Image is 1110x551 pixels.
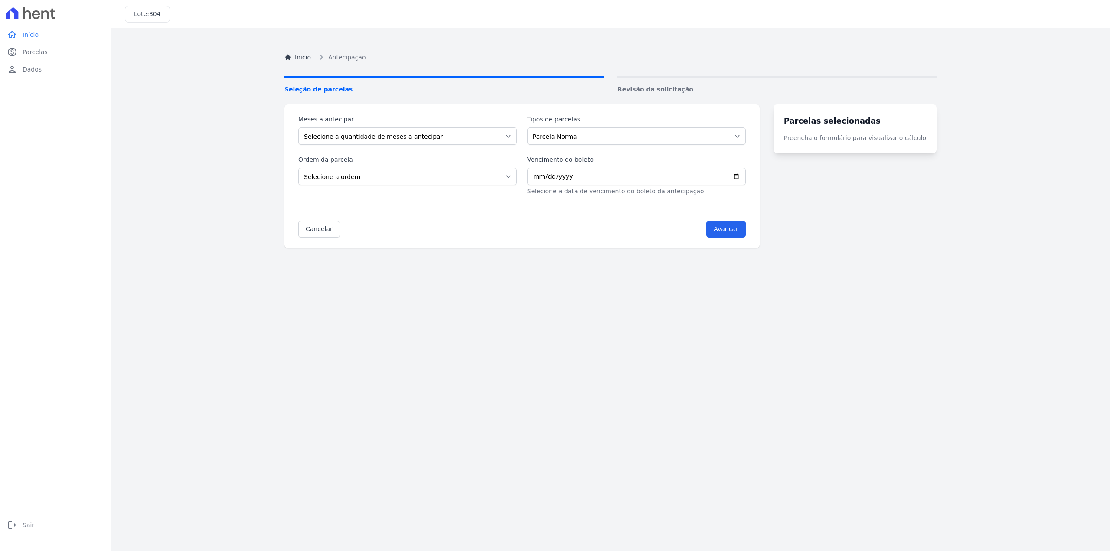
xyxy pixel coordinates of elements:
span: Seleção de parcelas [284,85,604,94]
nav: Breadcrumb [284,52,937,62]
label: Ordem da parcela [298,155,517,164]
i: person [7,64,17,75]
p: Selecione a data de vencimento do boleto da antecipação [527,187,746,196]
span: Dados [23,65,42,74]
a: Inicio [284,53,311,62]
label: Vencimento do boleto [527,155,746,164]
a: paidParcelas [3,43,108,61]
span: Sair [23,521,34,529]
h3: Parcelas selecionadas [784,115,926,127]
span: Revisão da solicitação [617,85,937,94]
h3: Lote: [134,10,161,19]
label: Tipos de parcelas [527,115,746,124]
span: Parcelas [23,48,48,56]
span: Início [23,30,39,39]
i: logout [7,520,17,530]
i: home [7,29,17,40]
i: paid [7,47,17,57]
nav: Progress [284,76,937,94]
a: Cancelar [298,221,340,238]
span: Antecipação [328,53,366,62]
a: personDados [3,61,108,78]
span: 304 [149,10,161,17]
a: logoutSair [3,516,108,534]
a: homeInício [3,26,108,43]
label: Meses a antecipar [298,115,517,124]
p: Preencha o formulário para visualizar o cálculo [784,134,926,143]
input: Avançar [706,221,746,238]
